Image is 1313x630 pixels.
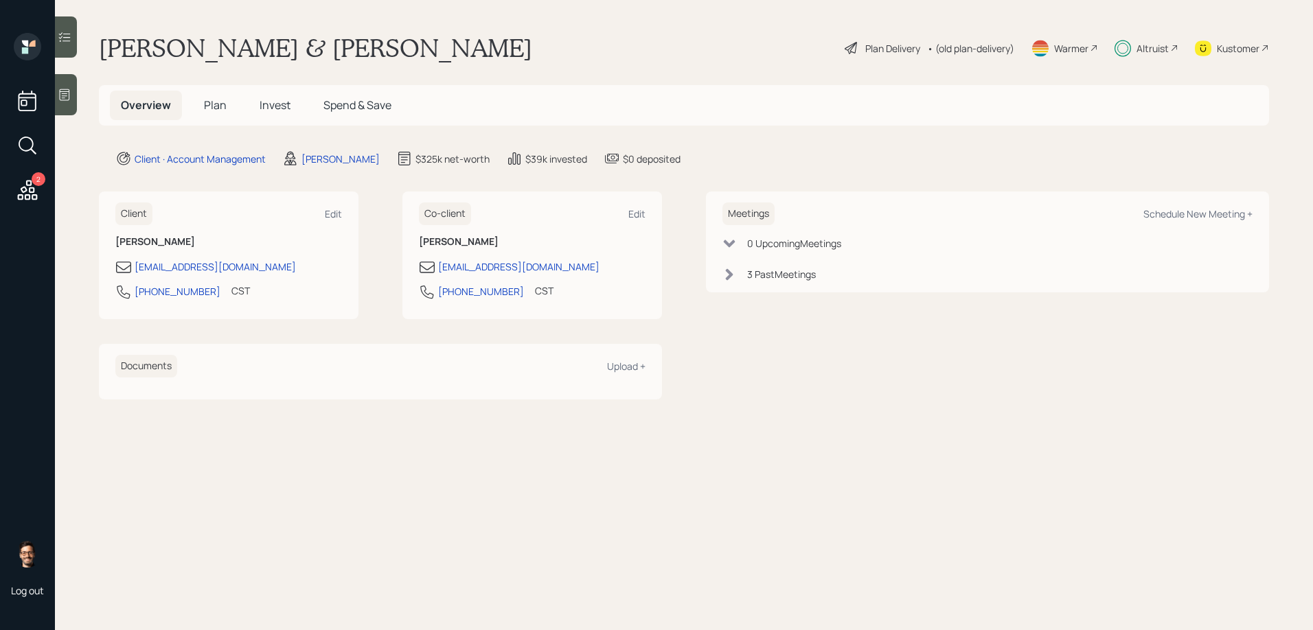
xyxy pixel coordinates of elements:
[535,283,553,298] div: CST
[135,152,266,166] div: Client · Account Management
[1143,207,1253,220] div: Schedule New Meeting +
[115,355,177,377] h6: Documents
[115,236,342,248] h6: [PERSON_NAME]
[1137,41,1169,56] div: Altruist
[135,259,296,274] div: [EMAIL_ADDRESS][DOMAIN_NAME]
[1217,41,1259,56] div: Kustomer
[722,202,775,225] h6: Meetings
[525,152,587,166] div: $39k invested
[747,236,841,250] div: 0 Upcoming Meeting s
[628,207,646,220] div: Edit
[438,259,600,274] div: [EMAIL_ADDRESS][DOMAIN_NAME]
[865,41,920,56] div: Plan Delivery
[14,540,41,568] img: sami-boghos-headshot.png
[1054,41,1088,56] div: Warmer
[231,283,250,298] div: CST
[99,33,532,63] h1: [PERSON_NAME] & [PERSON_NAME]
[438,284,524,299] div: [PHONE_NUMBER]
[419,236,646,248] h6: [PERSON_NAME]
[623,152,681,166] div: $0 deposited
[927,41,1014,56] div: • (old plan-delivery)
[115,202,152,225] h6: Client
[121,97,171,113] span: Overview
[32,172,45,186] div: 2
[419,202,471,225] h6: Co-client
[204,97,227,113] span: Plan
[301,152,380,166] div: [PERSON_NAME]
[135,284,220,299] div: [PHONE_NUMBER]
[607,360,646,373] div: Upload +
[415,152,490,166] div: $325k net-worth
[260,97,290,113] span: Invest
[323,97,391,113] span: Spend & Save
[325,207,342,220] div: Edit
[11,584,44,597] div: Log out
[747,267,816,281] div: 3 Past Meeting s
